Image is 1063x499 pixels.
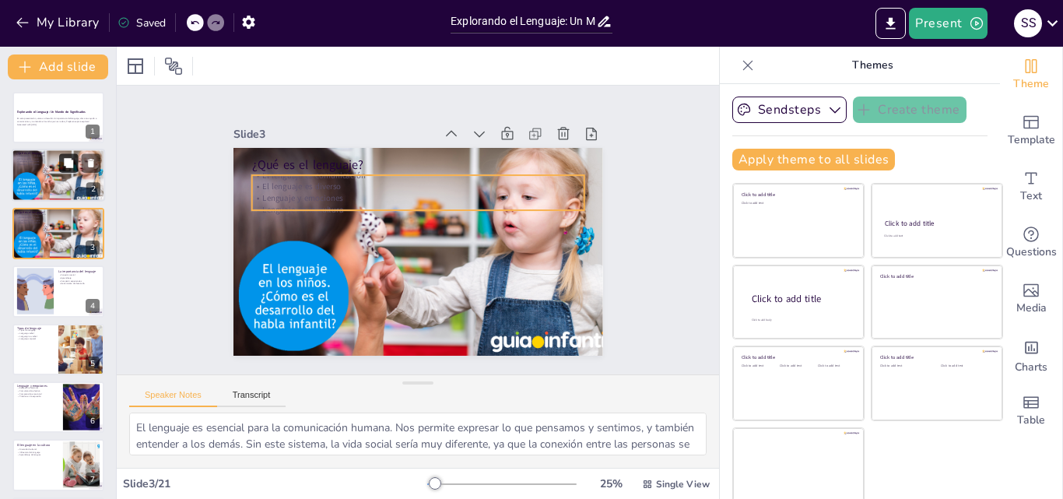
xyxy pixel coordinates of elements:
div: 25 % [592,476,630,491]
span: Table [1017,412,1045,429]
p: El lenguaje en la cultura [17,443,58,448]
button: Present [909,8,987,39]
div: Add charts and graphs [1000,327,1062,383]
div: 7 [12,439,104,490]
p: Compartir experiencias [58,279,100,283]
p: Comunicación efectiva [17,389,58,392]
button: Apply theme to all slides [732,149,895,170]
p: Lenguaje y emociones [17,219,100,222]
div: 5 [12,324,104,375]
p: El lenguaje es comunicación [16,155,100,158]
div: s s [1014,9,1042,37]
p: ¿Qué es el lenguaje? [17,210,100,215]
button: Sendsteps [732,97,847,123]
div: 3 [12,208,104,259]
p: ¿Qué es el lenguaje? [16,152,100,156]
div: Click to add title [742,354,853,360]
div: Add images, graphics, shapes or video [1000,271,1062,327]
button: Delete Slide [82,154,100,173]
div: Add ready made slides [1000,103,1062,159]
p: El lenguaje es diverso [17,216,100,219]
button: s s [1014,8,1042,39]
p: Lenguaje en la cultura [415,62,461,394]
div: Change the overall theme [1000,47,1062,103]
span: Template [1008,132,1055,149]
p: Tipos de lenguaje [17,325,54,330]
div: Slide 3 [487,36,523,237]
span: Questions [1006,244,1057,261]
div: Click to add text [780,364,815,368]
button: Duplicate Slide [59,154,78,173]
button: Add slide [8,54,108,79]
div: Click to add text [941,364,990,368]
span: Single View [656,478,710,490]
p: Themes [760,47,984,84]
span: Position [164,57,183,76]
p: Lenguaje en la cultura [16,163,100,167]
div: Click to add text [742,202,853,206]
p: Diversidad cultural [17,448,58,452]
p: El lenguaje es diverso [16,158,100,161]
p: Aprendizaje [58,277,100,280]
strong: Explorando el Lenguaje: Un Mundo de Significados [17,111,86,114]
p: El lenguaje es comunicación [449,58,495,390]
div: 5 [86,357,100,371]
button: Export to PowerPoint [875,8,906,39]
div: Add text boxes [1000,159,1062,215]
p: Herramienta de desarrollo [58,283,100,286]
div: Click to add title [885,219,988,228]
p: Conexión social [58,274,100,277]
p: Lenguaje no verbal [17,335,54,338]
div: Click to add title [742,192,853,198]
p: El lenguaje es comunicación [17,213,100,216]
p: Lenguaje y emociones [426,61,472,392]
button: Create theme [853,97,967,123]
div: Saved [118,16,166,30]
div: Click to add text [818,364,853,368]
div: Add a table [1000,383,1062,439]
div: 1 [12,92,104,143]
span: Media [1016,300,1047,317]
p: Lenguaje y emociones [17,384,58,388]
input: Insert title [451,10,596,33]
p: Influencia del lenguaje [17,451,58,454]
p: ¿Qué es el lenguaje? [456,57,508,389]
div: Click to add text [884,234,988,238]
p: Tipos de lenguaje [17,329,54,332]
div: 1 [86,125,100,139]
textarea: El lenguaje es esencial para la comunicación humana. Nos permite expresar lo que pensamos y senti... [129,413,707,455]
div: Click to add title [752,293,851,306]
p: Aprendizaje de lenguas [17,454,58,457]
div: Slide 3 / 21 [123,476,427,491]
span: Text [1020,188,1042,205]
div: Click to add text [880,364,929,368]
span: Charts [1015,359,1047,376]
div: Click to add title [880,272,991,279]
div: Get real-time input from your audience [1000,215,1062,271]
div: Layout [123,54,148,79]
p: La importancia del lenguaje [58,269,100,274]
p: Lenguaje corporal [17,337,54,340]
button: My Library [12,10,106,35]
p: Expresión emocional [17,387,58,390]
p: Comprensión emocional [17,392,58,395]
div: 4 [12,265,104,317]
p: Lenguaje en la cultura [17,222,100,225]
div: 3 [86,241,100,255]
p: Lenguaje y emociones [16,160,100,163]
div: 6 [12,381,104,433]
div: Click to add title [880,354,991,360]
div: Click to add text [742,364,777,368]
span: Theme [1013,76,1049,93]
button: Speaker Notes [129,390,217,407]
p: Lenguaje verbal [17,332,54,335]
div: 4 [86,299,100,313]
div: Click to add body [752,318,850,322]
div: 2 [86,183,100,197]
p: Generated with [URL] [17,123,100,126]
p: En esta presentación, vamos a descubrir la importancia del lenguaje, cómo nos ayuda a comunicarno... [17,118,100,123]
div: 6 [86,414,100,428]
p: El lenguaje es diverso [438,60,484,392]
button: Transcript [217,390,286,407]
div: 2 [12,149,105,202]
